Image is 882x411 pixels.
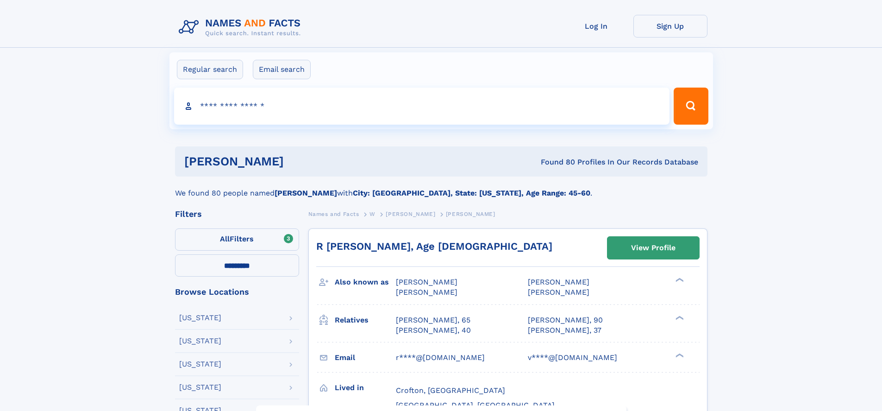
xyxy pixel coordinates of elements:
[175,15,308,40] img: Logo Names and Facts
[220,234,230,243] span: All
[179,337,221,345] div: [US_STATE]
[396,325,471,335] a: [PERSON_NAME], 40
[673,352,684,358] div: ❯
[528,315,603,325] a: [PERSON_NAME], 90
[316,240,552,252] a: R [PERSON_NAME], Age [DEMOGRAPHIC_DATA]
[175,177,707,199] div: We found 80 people named with .
[275,189,337,197] b: [PERSON_NAME]
[631,237,676,259] div: View Profile
[335,312,396,328] h3: Relatives
[177,60,243,79] label: Regular search
[607,237,699,259] a: View Profile
[174,88,670,125] input: search input
[559,15,633,38] a: Log In
[175,210,299,218] div: Filters
[674,88,708,125] button: Search Button
[386,208,435,220] a: [PERSON_NAME]
[446,211,495,217] span: [PERSON_NAME]
[396,401,555,410] span: [GEOGRAPHIC_DATA], [GEOGRAPHIC_DATA]
[335,380,396,396] h3: Lived in
[396,386,505,395] span: Crofton, [GEOGRAPHIC_DATA]
[175,228,299,251] label: Filters
[369,211,375,217] span: W
[353,189,590,197] b: City: [GEOGRAPHIC_DATA], State: [US_STATE], Age Range: 45-60
[396,315,470,325] a: [PERSON_NAME], 65
[528,325,601,335] a: [PERSON_NAME], 37
[308,208,359,220] a: Names and Facts
[673,277,684,283] div: ❯
[179,384,221,391] div: [US_STATE]
[335,350,396,366] h3: Email
[369,208,375,220] a: W
[673,315,684,321] div: ❯
[396,278,457,286] span: [PERSON_NAME]
[179,360,221,368] div: [US_STATE]
[412,157,698,167] div: Found 80 Profiles In Our Records Database
[175,288,299,296] div: Browse Locations
[253,60,311,79] label: Email search
[386,211,435,217] span: [PERSON_NAME]
[396,288,457,297] span: [PERSON_NAME]
[633,15,707,38] a: Sign Up
[528,288,589,297] span: [PERSON_NAME]
[179,314,221,322] div: [US_STATE]
[184,156,413,167] h1: [PERSON_NAME]
[335,274,396,290] h3: Also known as
[528,278,589,286] span: [PERSON_NAME]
